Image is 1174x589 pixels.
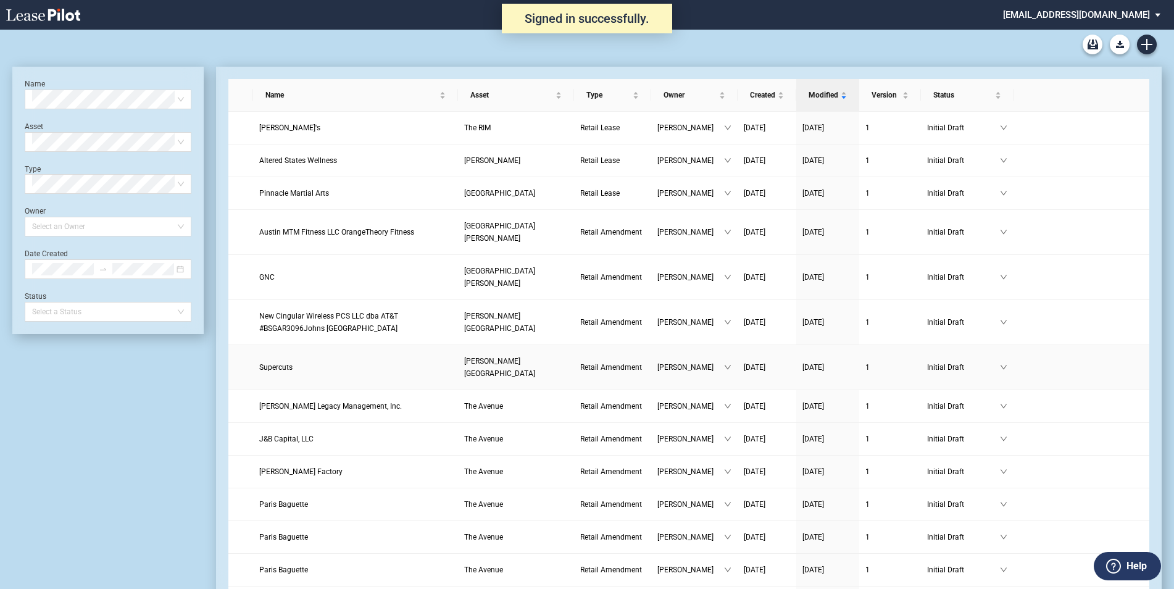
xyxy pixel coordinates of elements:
[580,498,645,511] a: Retail Amendment
[865,122,915,134] a: 1
[744,316,790,328] a: [DATE]
[259,187,452,199] a: Pinnacle Martial Arts
[744,123,765,132] span: [DATE]
[802,228,824,236] span: [DATE]
[927,187,1000,199] span: Initial Draft
[259,531,452,543] a: Paris Baguette
[802,318,824,327] span: [DATE]
[744,226,790,238] a: [DATE]
[802,363,824,372] span: [DATE]
[724,319,731,326] span: down
[802,400,853,412] a: [DATE]
[1000,403,1007,410] span: down
[865,400,915,412] a: 1
[464,566,503,574] span: The Avenue
[744,400,790,412] a: [DATE]
[927,498,1000,511] span: Initial Draft
[657,466,724,478] span: [PERSON_NAME]
[259,466,452,478] a: [PERSON_NAME] Factory
[458,79,574,112] th: Asset
[657,361,724,374] span: [PERSON_NAME]
[802,466,853,478] a: [DATE]
[927,122,1000,134] span: Initial Draft
[580,273,642,282] span: Retail Amendment
[464,466,568,478] a: The Avenue
[259,533,308,541] span: Paris Baguette
[464,564,568,576] a: The Avenue
[580,400,645,412] a: Retail Amendment
[744,402,765,411] span: [DATE]
[744,122,790,134] a: [DATE]
[724,190,731,197] span: down
[580,189,620,198] span: Retail Lease
[865,466,915,478] a: 1
[464,220,568,244] a: [GEOGRAPHIC_DATA][PERSON_NAME]
[744,361,790,374] a: [DATE]
[580,435,642,443] span: Retail Amendment
[744,467,765,476] span: [DATE]
[724,468,731,475] span: down
[657,271,724,283] span: [PERSON_NAME]
[470,89,553,101] span: Asset
[865,228,870,236] span: 1
[657,498,724,511] span: [PERSON_NAME]
[802,500,824,509] span: [DATE]
[865,402,870,411] span: 1
[927,466,1000,478] span: Initial Draft
[464,122,568,134] a: The RIM
[744,500,765,509] span: [DATE]
[927,433,1000,445] span: Initial Draft
[802,271,853,283] a: [DATE]
[1000,468,1007,475] span: down
[464,435,503,443] span: The Avenue
[865,154,915,167] a: 1
[259,228,414,236] span: Austin MTM Fitness LLC OrangeTheory Fitness
[259,433,452,445] a: J&B Capital, LLC
[750,89,775,101] span: Created
[464,187,568,199] a: [GEOGRAPHIC_DATA]
[259,566,308,574] span: Paris Baguette
[1106,35,1133,54] md-menu: Download Blank Form List
[1000,124,1007,132] span: down
[259,467,343,476] span: Mike Shake Factory
[464,433,568,445] a: The Avenue
[927,316,1000,328] span: Initial Draft
[802,316,853,328] a: [DATE]
[464,467,503,476] span: The Avenue
[865,226,915,238] a: 1
[99,265,107,274] span: swap-right
[1000,228,1007,236] span: down
[802,361,853,374] a: [DATE]
[259,400,452,412] a: [PERSON_NAME] Legacy Management, Inc.
[464,402,503,411] span: The Avenue
[744,154,790,167] a: [DATE]
[802,435,824,443] span: [DATE]
[259,402,402,411] span: Mason Legacy Management, Inc.
[657,316,724,328] span: [PERSON_NAME]
[464,498,568,511] a: The Avenue
[580,316,645,328] a: Retail Amendment
[865,271,915,283] a: 1
[657,433,724,445] span: [PERSON_NAME]
[580,154,645,167] a: Retail Lease
[657,400,724,412] span: [PERSON_NAME]
[580,564,645,576] a: Retail Amendment
[802,122,853,134] a: [DATE]
[744,531,790,543] a: [DATE]
[802,564,853,576] a: [DATE]
[657,226,724,238] span: [PERSON_NAME]
[802,226,853,238] a: [DATE]
[580,228,642,236] span: Retail Amendment
[1000,533,1007,541] span: down
[657,154,724,167] span: [PERSON_NAME]
[580,363,642,372] span: Retail Amendment
[1137,35,1157,54] a: Create new document
[464,355,568,380] a: [PERSON_NAME][GEOGRAPHIC_DATA]
[664,89,717,101] span: Owner
[580,271,645,283] a: Retail Amendment
[580,123,620,132] span: Retail Lease
[464,189,535,198] span: Alamo Ranch
[580,566,642,574] span: Retail Amendment
[865,156,870,165] span: 1
[580,361,645,374] a: Retail Amendment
